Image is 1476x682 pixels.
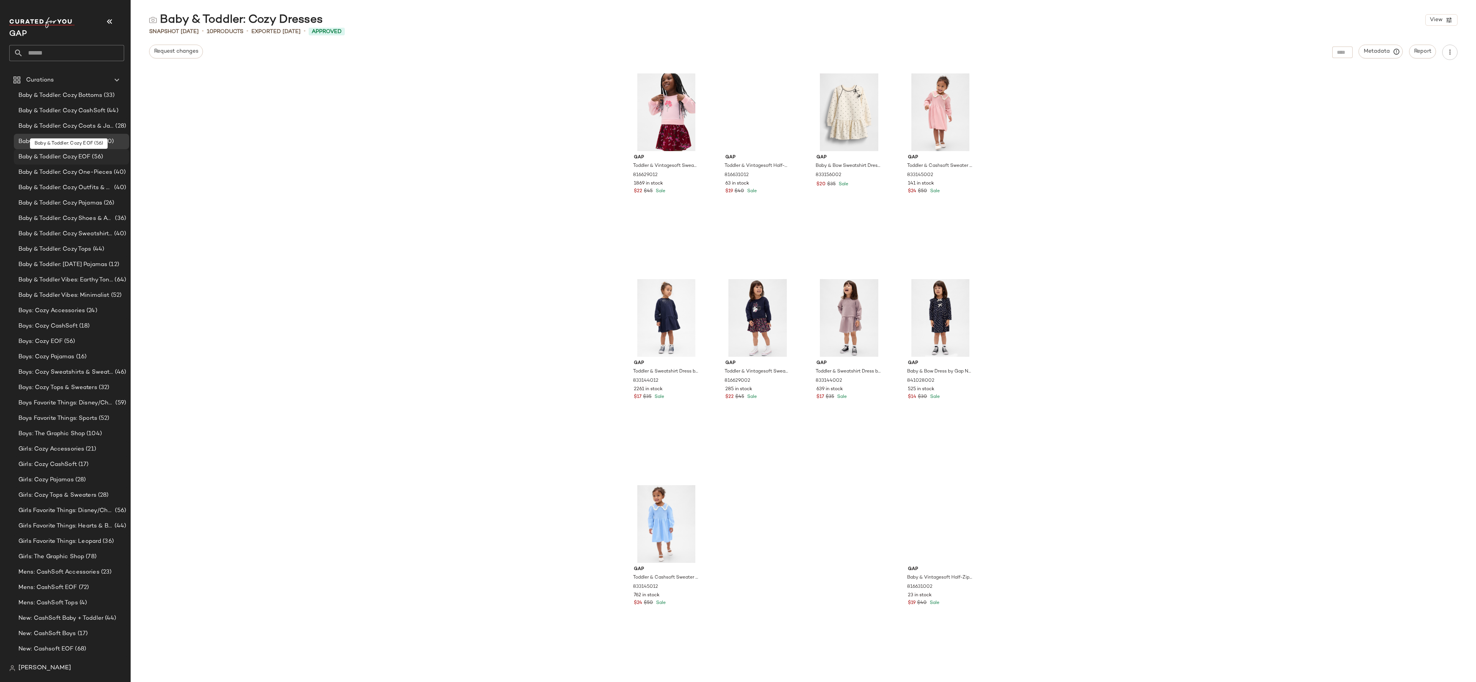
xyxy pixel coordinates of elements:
span: 816631002 [907,584,932,591]
span: Gap [908,154,973,161]
span: Sale [929,394,940,399]
span: Toddler & Vintagesoft Sweatshirt Dress by Gap [PERSON_NAME] Mouse Size 18-24 M [725,368,790,375]
span: Toddler & Sweatshirt Dress by Gap Quail Brown Size 12-18 M [816,368,881,375]
span: (36) [113,214,126,223]
span: Gap [725,154,790,161]
span: Sale [654,189,665,194]
img: cn60331806.jpg [628,73,705,151]
img: cn60533084.jpg [810,279,888,357]
span: (56) [90,153,103,161]
span: Gap [908,566,973,573]
button: Report [1409,45,1436,58]
span: Toddler & Sweatshirt Dress by Gap Dark Night Blue Size 18-24 M [633,368,698,375]
span: Baby & Toddler: Cozy Coats & Jackets [18,122,114,131]
span: (68) [73,645,86,654]
div: Baby & Toddler: Cozy Dresses [149,12,323,28]
p: Exported [DATE] [251,28,301,36]
span: Baby & Toddler: [DATE] Pajamas [18,260,107,269]
span: $19 [725,188,733,195]
span: (28) [96,491,109,500]
span: (46) [113,368,126,377]
span: Baby & Toddler: Cozy Outfits & Sets [18,183,113,192]
span: $35 [826,394,834,401]
span: Baby & Toddler: Cozy Bottoms [18,91,102,100]
span: (78) [84,552,96,561]
span: 141 in stock [908,180,934,187]
span: (40) [113,183,126,192]
span: $17 [816,394,824,401]
span: Baby & Toddler Vibes: Earthy Tones [18,276,113,284]
span: Boys: The Graphic Shop [18,429,85,438]
span: Sale [746,189,757,194]
img: cfy_white_logo.C9jOOHJF.svg [9,17,75,28]
button: View [1425,14,1458,26]
span: (40) [112,168,126,177]
div: Products [207,28,243,36]
span: 833144002 [816,378,842,384]
span: Toddler & Vintagesoft Sweatshirt Dress by Gap Pure Pink Size 12-18 M [633,163,698,170]
span: 10 [207,29,213,35]
span: Baby & Toddler: Cozy Pajamas [18,199,102,208]
span: 639 in stock [816,386,843,393]
span: $50 [644,600,653,607]
span: $50 [918,188,927,195]
span: 816631012 [725,172,749,179]
span: Girls: The Graphic Shop [18,552,84,561]
span: (52) [97,414,110,423]
span: (56) [113,506,126,515]
button: Request changes [149,45,203,58]
img: cn60433769.jpg [719,279,796,357]
span: [PERSON_NAME] [18,664,71,673]
span: • [246,27,248,36]
span: (33) [102,91,115,100]
span: $24 [908,188,916,195]
span: (64) [113,276,126,284]
span: 833156002 [816,172,841,179]
img: cn60494347.jpg [902,73,979,151]
span: Gap [725,360,790,367]
span: Mens: CashSoft Tops [18,599,78,607]
span: (59) [114,399,126,408]
span: 285 in stock [725,386,752,393]
span: $45 [735,394,744,401]
span: Gap [816,154,881,161]
span: Baby & Toddler: Cozy Sweatshirts & Sweatpants [18,230,113,238]
span: 816629012 [633,172,658,179]
span: (10) [101,137,114,146]
span: $20 [816,181,826,188]
span: Girls: Cozy Tops & Sweaters [18,491,96,500]
span: 816629002 [725,378,750,384]
span: Baby & Toddler: Cozy One-Pieces [18,168,112,177]
span: Sale [746,394,757,399]
span: New: CashSoft Boys [18,629,76,638]
span: Girls Favorite Things: Leopard [18,537,101,546]
span: (28) [74,476,86,484]
img: cn60494250.jpg [628,485,705,563]
img: cn60530595.jpg [810,73,888,151]
span: $22 [634,188,642,195]
span: 525 in stock [908,386,934,393]
span: (21) [84,445,96,454]
span: New: Cashsoft EOF [18,645,73,654]
span: $24 [634,600,642,607]
span: $17 [634,394,642,401]
span: Request changes [154,48,198,55]
span: Girls: Cozy Pajamas [18,476,74,484]
span: (72) [77,583,89,592]
span: Mens: CashSoft Accessories [18,568,100,577]
span: (24) [85,306,97,315]
span: Sale [837,182,848,187]
span: Boys: Cozy Pajamas [18,353,75,361]
span: New: CashSoft Baby + Toddler [18,614,103,623]
span: Baby & Toddler: Cozy CashSoft [18,106,105,115]
span: (52) [110,291,122,300]
span: Baby & Toddler: Cozy EOF [18,153,90,161]
span: $45 [644,188,653,195]
span: Baby & Bow Sweatshirt Dress by Gap Black White Dot Size 6-12 M [816,163,881,170]
span: Sale [653,394,664,399]
span: Report [1414,48,1431,55]
span: Baby & Toddler: Cozy Dresses [18,137,101,146]
span: Baby & Bow Dress by Gap Navy Dots Size 6-12 M [907,368,972,375]
span: (44) [103,614,116,623]
span: Toddler & Cashsoft Sweater Dress by Gap Pure Pink Size 18-24 M [907,163,972,170]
